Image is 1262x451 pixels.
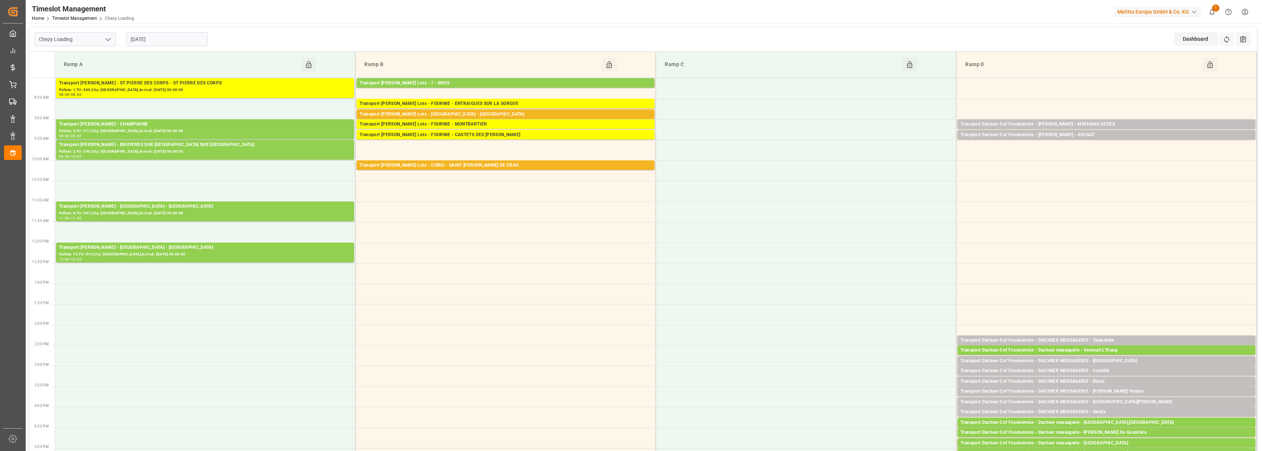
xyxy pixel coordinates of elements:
div: Transport Dachser Cof Foodservice - DACHSER MESSAGERIE - Talaudière [960,337,1252,344]
div: Transport Dachser Cof Foodservice - DACHSER MESSAGERIE - [GEOGRAPHIC_DATA] [960,357,1252,365]
span: 8:30 AM [34,95,49,99]
span: 4:30 PM [34,424,49,428]
span: 2:00 PM [34,321,49,325]
span: 12:00 PM [32,239,49,243]
div: Transport [PERSON_NAME] - CHAMPAGNE [59,121,351,128]
div: 08:30 [71,93,81,96]
div: 11:00 [59,217,70,220]
div: Pallets: ,TU: 39,City: [GEOGRAPHIC_DATA][PERSON_NAME],Arrival: [DATE] 00:00:00 [360,169,652,175]
div: 10:00 [71,155,81,158]
span: 1:00 PM [34,280,49,284]
div: 12:00 [59,258,70,261]
div: Ramp D [962,58,1203,72]
div: 09:30 [59,155,70,158]
div: Melitta Europa GmbH & Co. KG [1115,7,1201,17]
div: Pallets: 16,TU: 28,City: MIOS,Arrival: [DATE] 00:00:00 [360,87,652,93]
button: Melitta Europa GmbH & Co. KG [1115,5,1204,19]
div: Transport Dachser Cof Foodservice - [PERSON_NAME] - AULNAT [960,131,1252,139]
div: Ramp A [61,58,301,72]
div: Pallets: ,TU: 175,City: Verneuil L'Etang,Arrival: [DATE] 00:00:00 [960,354,1252,360]
div: Transport [PERSON_NAME] - [GEOGRAPHIC_DATA] - [GEOGRAPHIC_DATA] [59,203,351,210]
div: Pallets: 6,TU: 307,City: [GEOGRAPHIC_DATA],Arrival: [DATE] 00:00:00 [59,210,351,217]
span: 9:00 AM [34,116,49,120]
div: 11:30 [71,217,81,220]
div: Pallets: 4,TU: 511,City: [GEOGRAPHIC_DATA],Arrival: [DATE] 00:00:00 [59,128,351,134]
div: Transport [PERSON_NAME] - ST PIERRE DES CORPS - ST PIERRE DES CORPS [59,80,351,87]
div: Transport [PERSON_NAME] - [GEOGRAPHIC_DATA] - [GEOGRAPHIC_DATA] [59,244,351,251]
span: 4:00 PM [34,404,49,408]
div: - [70,217,71,220]
button: Help Center [1220,4,1237,20]
div: Transport Dachser Cof Foodservice - DACHSER MESSAGERIE - Genlis [960,408,1252,416]
button: open menu [102,34,113,45]
span: 1:30 PM [34,301,49,305]
div: Pallets: ,TU: 80,City: [GEOGRAPHIC_DATA][PERSON_NAME],Arrival: [DATE] 00:00:00 [960,406,1252,412]
button: show 1 new notifications [1204,4,1220,20]
div: Ramp B [361,58,602,72]
input: DD-MM-YYYY [126,32,208,46]
div: - [70,258,71,261]
div: Transport Dachser Cof Foodservice - Dachser messagerie - Verneuil L'Etang [960,347,1252,354]
a: Home [32,16,44,21]
div: Transport [PERSON_NAME] Lots - [GEOGRAPHIC_DATA] - [GEOGRAPHIC_DATA] [360,111,652,118]
div: Pallets: ,TU: 76,City: [GEOGRAPHIC_DATA],Arrival: [DATE] 00:00:00 [960,395,1252,401]
div: Pallets: ,TU: 75,City: [GEOGRAPHIC_DATA],Arrival: [DATE] 00:00:00 [960,365,1252,371]
div: Pallets: 6,TU: 62,City: [GEOGRAPHIC_DATA],Arrival: [DATE] 00:00:00 [960,139,1252,145]
span: 3:00 PM [34,363,49,367]
div: Transport Dachser Cof Foodservice - Dachser messagerie - [GEOGRAPHIC_DATA],[GEOGRAPHIC_DATA] [960,419,1252,426]
span: 10:00 AM [32,157,49,161]
div: Pallets: 2,TU: 337,City: [GEOGRAPHIC_DATA],Arrival: [DATE] 00:00:00 [360,108,652,114]
div: Pallets: 1,TU: 130,City: [GEOGRAPHIC_DATA],Arrival: [DATE] 00:00:00 [960,436,1252,443]
div: Pallets: 2,TU: 20,City: [GEOGRAPHIC_DATA],[GEOGRAPHIC_DATA],Arrival: [DATE] 00:00:00 [960,426,1252,433]
span: 11:00 AM [32,198,49,202]
div: 09:30 [71,134,81,138]
div: 12:30 [71,258,81,261]
span: 1 [1212,4,1219,12]
div: Pallets: 14,TU: 514,City: [GEOGRAPHIC_DATA],Arrival: [DATE] 00:00:00 [59,251,351,258]
div: Pallets: 4,TU: ,City: CASTETS DES [PERSON_NAME],Arrival: [DATE] 00:00:00 [360,139,652,145]
div: Pallets: 3,TU: 56,City: MONTBARTIER,Arrival: [DATE] 00:00:00 [360,128,652,134]
span: 12:30 PM [32,260,49,264]
span: 3:30 PM [34,383,49,387]
input: Type to search/select [34,32,116,46]
div: 08:00 [59,93,70,96]
span: 2:30 PM [34,342,49,346]
span: 10:30 AM [32,178,49,182]
div: Pallets: 3,TU: 340,City: [GEOGRAPHIC_DATA],Arrival: [DATE] 00:00:00 [59,149,351,155]
div: Transport [PERSON_NAME] Lots - FOURNIE - CASTETS DES [PERSON_NAME] [360,131,652,139]
div: Pallets: ,TU: 160,City: Barco,Arrival: [DATE] 00:00:00 [960,385,1252,392]
div: - [70,134,71,138]
div: Transport [PERSON_NAME] Lots - CORSI - SAINT [PERSON_NAME] DE CRAU [360,162,652,169]
div: - [70,93,71,96]
div: Ramp C [662,58,902,72]
div: Pallets: 1,TU: 16,City: [GEOGRAPHIC_DATA],Arrival: [DATE] 00:00:00 [960,375,1252,381]
div: Transport Dachser Cof Foodservice - DACHSER MESSAGERIE - [GEOGRAPHIC_DATA][PERSON_NAME] [960,399,1252,406]
div: Dashboard [1174,32,1218,46]
div: Pallets: 1,TU: 48,City: MIRAMAS CEDEX,Arrival: [DATE] 00:00:00 [960,128,1252,134]
div: Timeslot Management [32,3,134,14]
span: 5:00 PM [34,445,49,449]
div: Transport Dachser Cof Foodservice - Dachser messagerie - [GEOGRAPHIC_DATA] [960,440,1252,447]
span: 11:30 AM [32,219,49,223]
div: Pallets: 1,TU: 569,City: [GEOGRAPHIC_DATA],Arrival: [DATE] 00:00:00 [59,87,351,93]
div: Transport Dachser Cof Foodservice - [PERSON_NAME] - MIRAMAS CEDEX [960,121,1252,128]
div: Transport Dachser Cof Foodservice - DACHSER MESSAGERIE - [PERSON_NAME] Verdes [960,388,1252,395]
a: Timeslot Management [52,16,97,21]
div: 09:00 [59,134,70,138]
div: Transport [PERSON_NAME] Lots - FOURNIE - ENTRAIGUES SUR LA SORGUE [360,100,652,108]
div: Transport Dachser Cof Foodservice - DACHSER MESSAGERIE - Barco [960,378,1252,385]
div: - [70,155,71,158]
div: Transport [PERSON_NAME] - BRUYERES SUR [GEOGRAPHIC_DATA] SUR [GEOGRAPHIC_DATA] [59,141,351,149]
div: Transport [PERSON_NAME] Lots - ? - MIOS [360,80,652,87]
div: Transport Dachser Cof Foodservice - Dachser messagerie - [PERSON_NAME] De Guardiara [960,429,1252,436]
div: Pallets: ,TU: 195,City: [GEOGRAPHIC_DATA],Arrival: [DATE] 00:00:00 [360,118,652,124]
div: Pallets: 2,TU: 26,City: [GEOGRAPHIC_DATA],Arrival: [DATE] 00:00:00 [960,416,1252,422]
div: Transport [PERSON_NAME] Lots - FOURNIE - MONTBARTIER [360,121,652,128]
span: 9:30 AM [34,137,49,141]
div: Pallets: 2,TU: ,City: [GEOGRAPHIC_DATA],Arrival: [DATE] 00:00:00 [960,344,1252,350]
div: Transport Dachser Cof Foodservice - DACHSER MESSAGERIE - Cornillé [960,367,1252,375]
